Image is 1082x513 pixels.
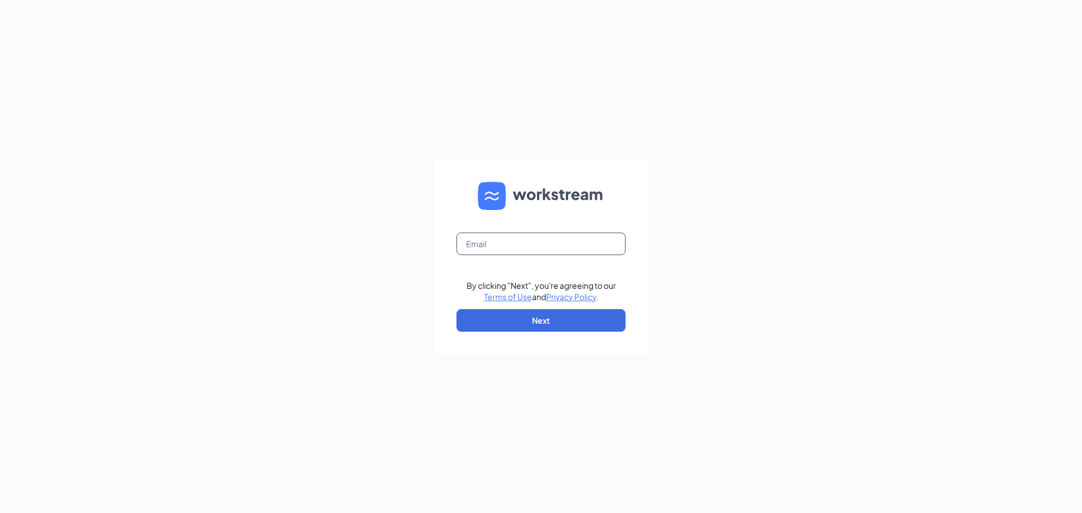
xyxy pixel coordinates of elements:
[467,280,616,302] div: By clicking "Next", you're agreeing to our and .
[484,292,532,302] a: Terms of Use
[456,233,626,255] input: Email
[546,292,596,302] a: Privacy Policy
[478,182,604,210] img: WS logo and Workstream text
[456,309,626,332] button: Next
